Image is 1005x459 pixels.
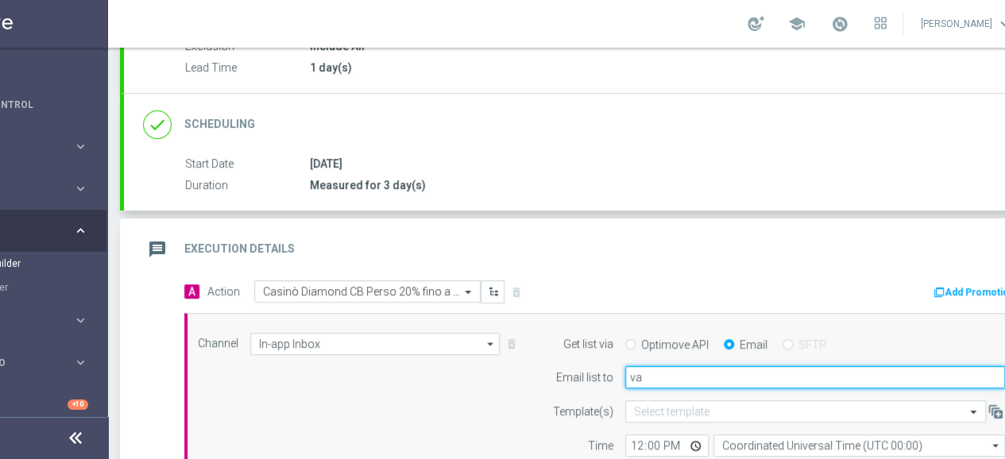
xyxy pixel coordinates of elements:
label: Duration [185,179,310,193]
label: Optimove API [641,337,709,352]
span: school [788,15,806,33]
label: Email [740,337,767,352]
h2: Scheduling [184,117,255,132]
i: arrow_drop_down [483,334,499,354]
i: keyboard_arrow_right [73,181,88,196]
label: Email list to [556,371,613,384]
i: arrow_drop_down [988,435,1004,456]
label: SFTP [798,337,826,352]
i: message [143,235,172,264]
label: Channel [198,337,238,350]
i: done [143,110,172,139]
input: Select channel [250,333,500,355]
label: Get list via [563,337,613,351]
label: Time [588,439,613,453]
input: Enter email address, use comma to separate multiple Emails [625,366,1005,388]
i: keyboard_arrow_right [73,355,88,370]
h2: Execution Details [184,241,295,256]
label: Action [207,285,240,299]
div: +10 [68,399,88,410]
i: keyboard_arrow_right [73,223,88,238]
label: Template(s) [553,405,613,418]
i: keyboard_arrow_right [73,139,88,154]
i: keyboard_arrow_right [73,313,88,328]
label: Lead Time [185,61,310,75]
label: Start Date [185,157,310,172]
input: Select time zone [713,434,1005,457]
span: A [184,284,199,299]
ng-select: Casinò Diamond CB Perso 20% fino a 150€/2gg [254,280,481,303]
